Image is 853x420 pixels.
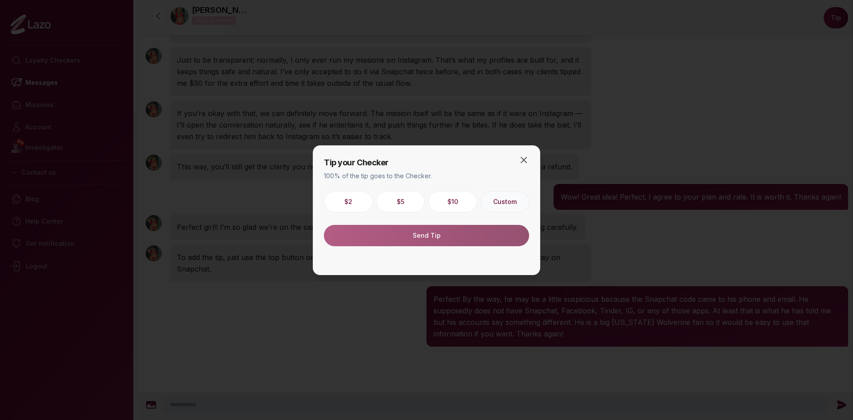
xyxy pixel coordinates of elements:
[481,191,530,212] button: Custom
[324,191,373,212] button: $2
[376,191,425,212] button: $5
[428,191,477,212] button: $10
[324,156,529,169] h2: Tip your Checker
[324,172,529,180] p: 100% of the tip goes to the Checker.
